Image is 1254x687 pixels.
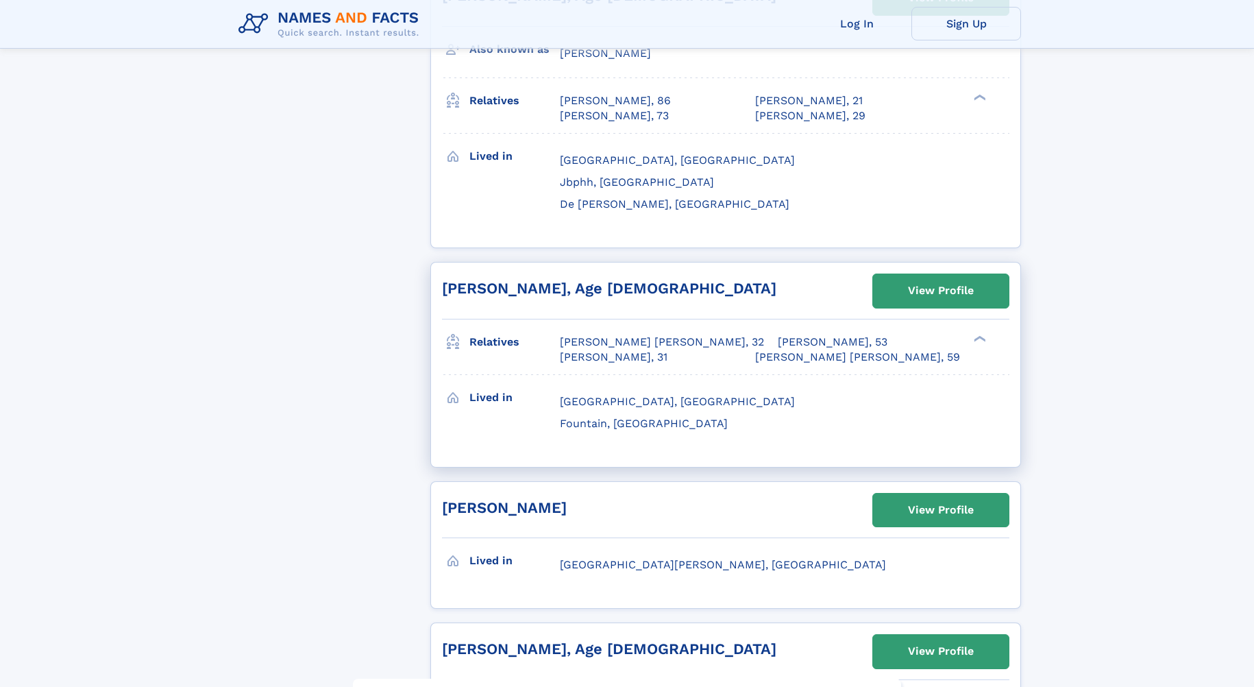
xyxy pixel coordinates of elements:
[911,7,1021,40] a: Sign Up
[755,108,865,123] a: [PERSON_NAME], 29
[560,154,795,167] span: [GEOGRAPHIC_DATA], [GEOGRAPHIC_DATA]
[560,335,764,350] a: [PERSON_NAME] [PERSON_NAME], 32
[560,176,714,189] span: Jbphh, [GEOGRAPHIC_DATA]
[469,38,560,61] h3: Also known as
[560,108,669,123] a: [PERSON_NAME], 73
[971,93,987,101] div: ❯
[560,395,795,408] span: [GEOGRAPHIC_DATA], [GEOGRAPHIC_DATA]
[469,386,560,409] h3: Lived in
[469,89,560,112] h3: Relatives
[755,350,960,365] a: [PERSON_NAME] [PERSON_NAME], 59
[469,145,560,168] h3: Lived in
[873,635,1009,668] a: View Profile
[560,93,671,108] a: [PERSON_NAME], 86
[778,335,887,350] a: [PERSON_NAME], 53
[560,558,886,571] span: [GEOGRAPHIC_DATA][PERSON_NAME], [GEOGRAPHIC_DATA]
[560,47,651,60] span: [PERSON_NAME]
[560,417,728,430] span: Fountain, [GEOGRAPHIC_DATA]
[908,636,974,667] div: View Profile
[560,350,667,365] a: [PERSON_NAME], 31
[873,274,1009,307] a: View Profile
[755,93,863,108] a: [PERSON_NAME], 21
[442,640,776,658] a: [PERSON_NAME], Age [DEMOGRAPHIC_DATA]
[560,197,789,210] span: De [PERSON_NAME], [GEOGRAPHIC_DATA]
[442,280,776,297] a: [PERSON_NAME], Age [DEMOGRAPHIC_DATA]
[469,330,560,354] h3: Relatives
[233,5,430,43] img: Logo Names and Facts
[971,334,987,343] div: ❯
[802,7,911,40] a: Log In
[873,494,1009,527] a: View Profile
[469,549,560,572] h3: Lived in
[442,499,567,516] a: [PERSON_NAME]
[908,275,974,306] div: View Profile
[908,494,974,526] div: View Profile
